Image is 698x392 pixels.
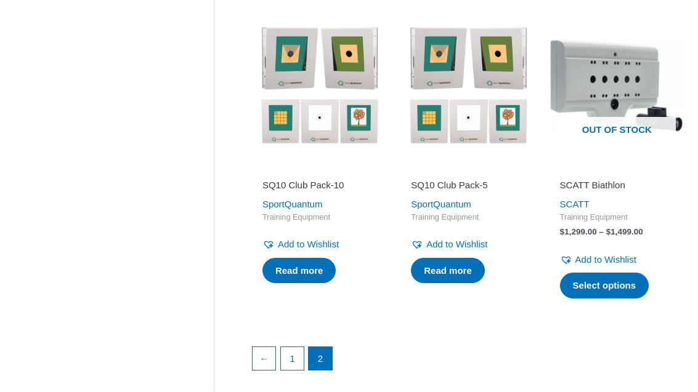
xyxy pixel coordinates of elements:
[411,199,471,209] a: SportQuantum
[560,273,649,298] a: Select options for “SCATT Biathlon”
[262,179,376,191] h2: SQ10 Club Pack-10
[426,239,487,249] span: Add to Wishlist
[560,162,674,177] iframe: Customer reviews powered by Trustpilot
[549,18,685,154] a: Out of stock
[558,117,676,145] span: Out of stock
[606,227,643,236] bdi: 1,499.00
[560,179,674,196] a: SCATT Biathlon
[411,179,525,191] h2: SQ10 Club Pack-5
[411,258,485,284] a: Read more about “SQ10 Club Pack-5”
[278,239,339,249] span: Add to Wishlist
[400,18,536,154] img: SQ10 Club Pack
[281,347,304,370] a: Page 1
[411,212,525,223] span: Training Equipment
[560,212,674,223] span: Training Equipment
[560,227,597,236] bdi: 1,299.00
[262,162,376,177] iframe: Customer reviews powered by Trustpilot
[262,199,323,209] a: SportQuantum
[251,346,685,377] nav: Product Pagination
[560,179,674,191] h2: SCATT Biathlon
[262,236,339,253] a: Add to Wishlist
[262,179,376,196] a: SQ10 Club Pack-10
[560,251,636,268] a: Add to Wishlist
[253,347,276,370] a: ←
[575,254,636,265] span: Add to Wishlist
[549,18,685,154] img: SCATT Biathlon
[560,199,590,209] a: SCATT
[411,179,525,196] a: SQ10 Club Pack-5
[560,227,565,236] span: $
[411,162,525,177] iframe: Customer reviews powered by Trustpilot
[251,18,388,154] img: SQ10 Club Pack
[309,347,332,370] span: Page 2
[262,212,376,223] span: Training Equipment
[411,236,487,253] a: Add to Wishlist
[262,258,336,284] a: Read more about “SQ10 Club Pack-10”
[606,227,611,236] span: $
[599,227,604,236] span: –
